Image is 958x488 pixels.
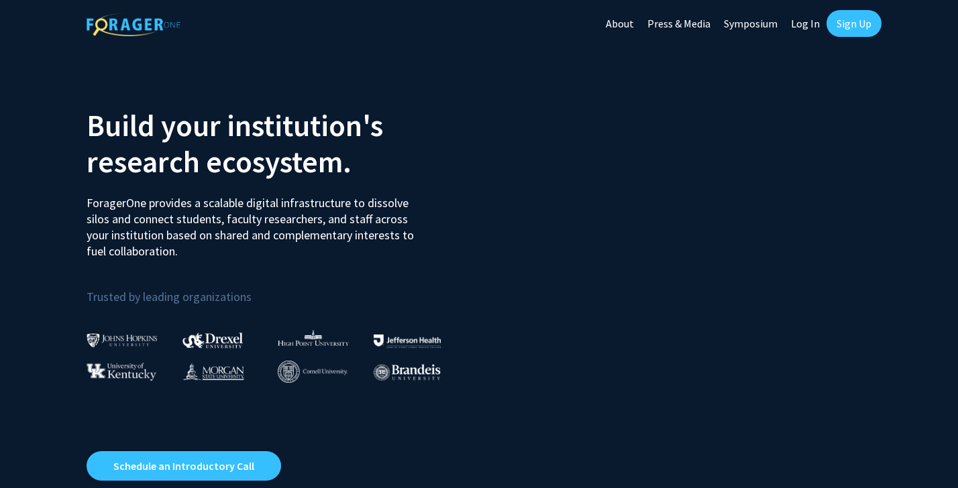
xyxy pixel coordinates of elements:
[87,451,281,481] a: Opens in a new tab
[374,334,441,347] img: Thomas Jefferson University
[87,363,156,381] img: University of Kentucky
[827,10,882,37] a: Sign Up
[87,13,180,36] img: ForagerOne Logo
[87,185,423,259] p: ForagerOne provides a scalable digital infrastructure to dissolve silos and connect students, fac...
[278,330,349,346] img: High Point University
[374,364,441,381] img: Brandeis University
[87,270,469,307] p: Trusted by leading organizations
[87,333,158,347] img: Johns Hopkins University
[182,363,244,380] img: Morgan State University
[278,361,348,383] img: Cornell University
[182,332,243,348] img: Drexel University
[87,107,469,180] h2: Build your institution's research ecosystem.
